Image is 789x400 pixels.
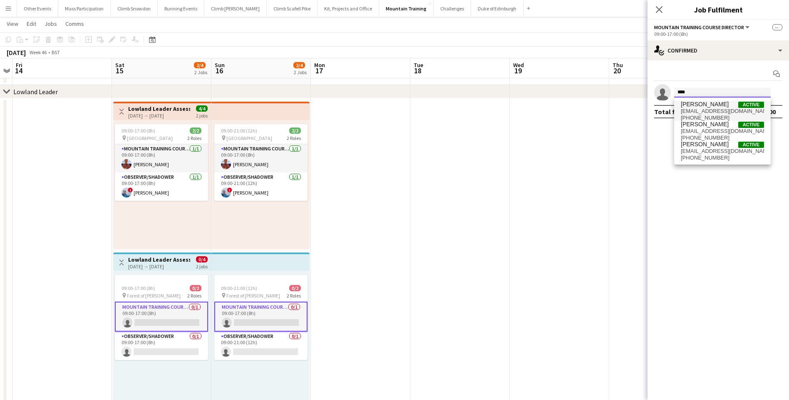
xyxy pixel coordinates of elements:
button: Climb [PERSON_NAME] [204,0,267,17]
div: 2 jobs [196,262,208,270]
div: 09:00-17:00 (8h) [654,31,782,37]
a: Edit [23,18,40,29]
span: 2/2 [289,127,301,134]
span: Comms [65,20,84,27]
span: Cara Edden [681,121,729,128]
button: Running Events [158,0,204,17]
span: Mon [314,61,325,69]
span: 2/4 [194,62,206,68]
span: Sun [215,61,225,69]
h3: Lowland Leader Assessment - T25Q4MT-8756 [128,105,190,112]
span: 09:00-21:00 (12h) [221,285,257,291]
span: caralavery81@gmail.com [681,148,764,155]
span: Active [738,142,764,148]
span: 09:00-21:00 (12h) [221,127,257,134]
span: ! [128,187,133,192]
h3: Job Fulfilment [648,4,789,15]
span: 2 Roles [187,135,201,141]
button: Mountain Training Course Director [654,24,751,30]
span: Active [738,102,764,108]
span: Fri [16,61,22,69]
span: 14 [15,66,22,75]
span: [GEOGRAPHIC_DATA] [226,135,272,141]
a: Comms [62,18,87,29]
span: 2 Roles [287,135,301,141]
app-card-role: Observer/Shadower0/109:00-17:00 (8h) [115,332,208,360]
button: Climb Snowdon [111,0,158,17]
h3: Lowland Leader Assessment - T25Q3MT-10151 [128,256,190,263]
div: 2 jobs [196,112,208,119]
div: Total fee [654,107,682,116]
span: 09:00-17:00 (8h) [122,127,155,134]
app-job-card: 09:00-21:00 (12h)2/2 [GEOGRAPHIC_DATA]2 RolesMountain Training Course Director1/109:00-17:00 (8h)... [214,124,308,201]
a: View [3,18,22,29]
span: Active [738,122,764,128]
app-card-role: Mountain Training Course Director1/109:00-17:00 (8h)[PERSON_NAME] [214,144,308,172]
app-card-role: Observer/Shadower0/109:00-21:00 (12h) [214,332,308,360]
app-job-card: 09:00-21:00 (12h)0/2 Forest of [PERSON_NAME]2 RolesMountain Training Course Director0/109:00-17:0... [214,275,308,360]
button: Duke of Edinburgh [471,0,524,17]
div: BST [52,49,60,55]
span: 4/4 [196,105,208,112]
span: 2/2 [190,127,201,134]
div: 2 Jobs [294,69,307,75]
button: Challenges [434,0,471,17]
span: Week 46 [27,49,48,55]
div: 2 Jobs [194,69,207,75]
span: +447530675188 [681,135,764,141]
span: -- [772,24,782,30]
span: [GEOGRAPHIC_DATA] [127,135,173,141]
app-job-card: 09:00-17:00 (8h)0/2 Forest of [PERSON_NAME]2 RolesMountain Training Course Director0/109:00-17:00... [115,275,208,360]
app-card-role: Observer/Shadower1/109:00-21:00 (12h)![PERSON_NAME] [214,172,308,201]
app-job-card: 09:00-17:00 (8h)2/2 [GEOGRAPHIC_DATA]2 RolesMountain Training Course Director1/109:00-17:00 (8h)[... [115,124,208,201]
app-card-role: Mountain Training Course Director0/109:00-17:00 (8h) [214,302,308,332]
span: Wed [513,61,524,69]
span: Thu [613,61,623,69]
span: Edit [27,20,36,27]
app-card-role: Observer/Shadower1/109:00-17:00 (8h)![PERSON_NAME] [115,172,208,201]
span: 17 [313,66,325,75]
span: Cara Borzych [681,101,729,108]
span: +4407810376521 [681,155,764,161]
span: caraborzych@hotmail.co.uk [681,108,764,115]
span: 0/2 [289,285,301,291]
span: Jobs [45,20,57,27]
span: Cara Lavery [681,141,729,148]
span: View [7,20,18,27]
app-card-role: Mountain Training Course Director0/109:00-17:00 (8h) [115,302,208,332]
app-card-role: Mountain Training Course Director1/109:00-17:00 (8h)[PERSON_NAME] [115,144,208,172]
button: Mass Participation [58,0,111,17]
span: 09:00-17:00 (8h) [122,285,155,291]
span: 19 [512,66,524,75]
span: 15 [114,66,124,75]
div: [DATE] → [DATE] [128,112,190,119]
span: 18 [412,66,423,75]
span: 20 [611,66,623,75]
div: Lowland Leader [13,87,58,96]
button: Climb Scafell Pike [267,0,318,17]
span: Forest of [PERSON_NAME] [226,292,280,299]
span: 0/4 [196,256,208,262]
button: Other Events [17,0,58,17]
span: 2/4 [293,62,305,68]
span: Forest of [PERSON_NAME] [127,292,181,299]
div: [DATE] → [DATE] [128,263,190,270]
button: Kit, Projects and Office [318,0,379,17]
span: 2 Roles [187,292,201,299]
span: 0/2 [190,285,201,291]
a: Jobs [41,18,60,29]
span: caraedden@gmail.com [681,128,764,135]
span: 2 Roles [287,292,301,299]
button: Mountain Training [379,0,434,17]
span: +447789523565 [681,115,764,121]
span: 16 [213,66,225,75]
div: Confirmed [648,40,789,60]
span: Tue [414,61,423,69]
span: Mountain Training Course Director [654,24,744,30]
span: Sat [115,61,124,69]
span: ! [227,187,232,192]
div: [DATE] [7,48,26,57]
